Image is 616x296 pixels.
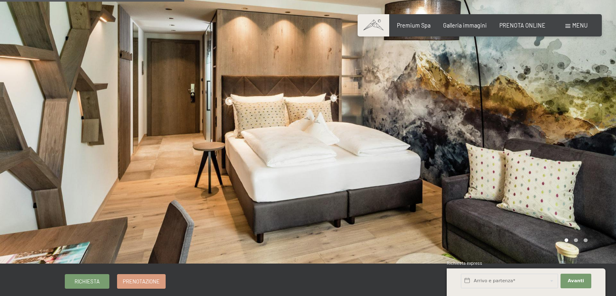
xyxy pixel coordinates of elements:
span: Menu [572,22,588,29]
a: Richiesta [65,275,109,288]
a: Galleria immagini [443,22,487,29]
a: Premium Spa [397,22,431,29]
button: Avanti [561,274,591,288]
span: Richiesta express [447,260,482,266]
span: Richiesta [75,278,100,285]
a: Prenotazione [117,275,165,288]
span: Prenotazione [123,278,160,285]
span: Avanti [568,278,584,284]
a: PRENOTA ONLINE [499,22,546,29]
